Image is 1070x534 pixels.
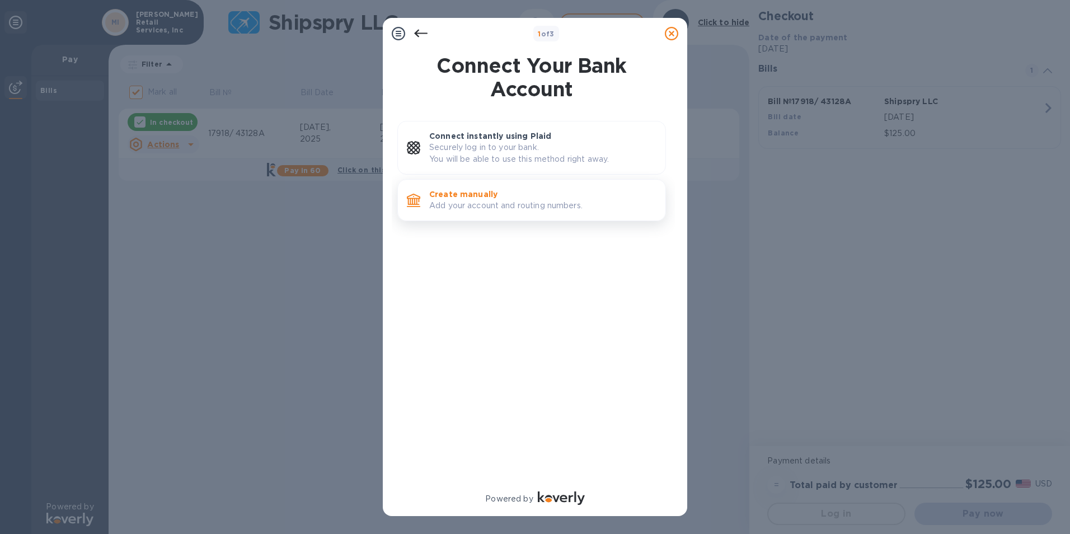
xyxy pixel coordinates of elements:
img: Logo [538,491,585,505]
span: 1 [538,30,541,38]
p: Add your account and routing numbers. [429,200,656,212]
p: Powered by [485,493,533,505]
b: of 3 [538,30,555,38]
p: Securely log in to your bank. You will be able to use this method right away. [429,142,656,165]
p: Create manually [429,189,656,200]
h1: Connect Your Bank Account [393,54,670,101]
p: Connect instantly using Plaid [429,130,656,142]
